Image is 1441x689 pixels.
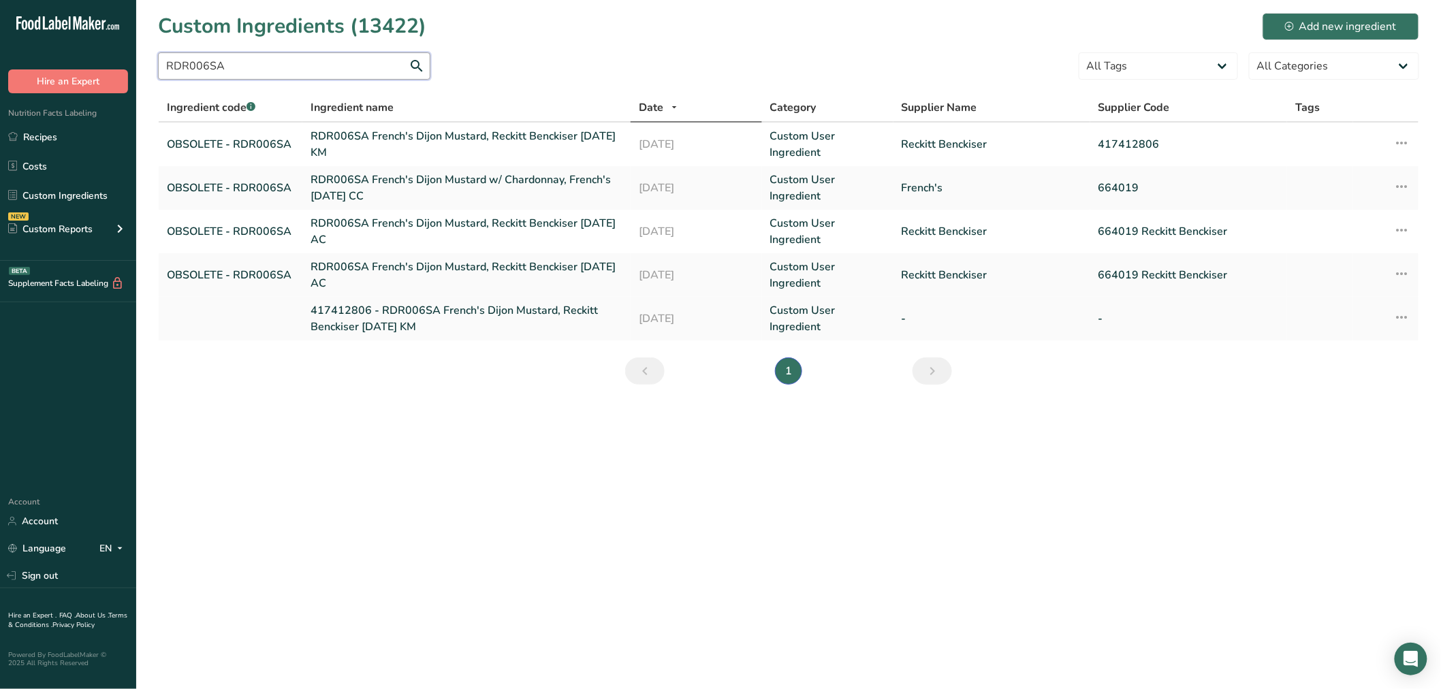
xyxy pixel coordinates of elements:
[770,259,885,291] a: Custom User Ingredient
[1263,13,1419,40] button: Add new ingredient
[59,611,76,620] a: FAQ .
[8,69,128,93] button: Hire an Expert
[52,620,95,630] a: Privacy Policy
[639,223,754,240] a: [DATE]
[9,267,30,275] div: BETA
[902,267,1082,283] a: Reckitt Benckiser
[311,215,622,248] a: RDR006SA French's Dijon Mustard, Reckitt Benckiser [DATE] AC
[167,223,294,240] a: OBSOLETE - RDR006SA
[311,302,622,335] a: 417412806 - RDR006SA French's Dijon Mustard, Reckitt Benckiser [DATE] KM
[639,267,754,283] a: [DATE]
[770,172,885,204] a: Custom User Ingredient
[1098,223,1279,240] a: 664019 Reckitt Benckiser
[770,215,885,248] a: Custom User Ingredient
[625,357,665,385] a: Previous
[76,611,108,620] a: About Us .
[1285,18,1397,35] div: Add new ingredient
[1295,99,1320,116] span: Tags
[1098,180,1279,196] a: 664019
[902,223,1082,240] a: Reckitt Benckiser
[639,136,754,153] a: [DATE]
[167,180,294,196] a: OBSOLETE - RDR006SA
[158,52,430,80] input: Search for ingredient
[913,357,952,385] a: Next
[158,11,426,42] h1: Custom Ingredients (13422)
[639,180,754,196] a: [DATE]
[311,172,622,204] a: RDR006SA French's Dijon Mustard w/ Chardonnay, French's [DATE] CC
[8,611,127,630] a: Terms & Conditions .
[167,100,255,115] span: Ingredient code
[902,136,1082,153] a: Reckitt Benckiser
[1098,99,1170,116] span: Supplier Code
[1395,643,1427,675] div: Open Intercom Messenger
[902,310,1082,327] a: -
[311,259,622,291] a: RDR006SA French's Dijon Mustard, Reckitt Benckiser [DATE] AC
[1098,267,1279,283] a: 664019 Reckitt Benckiser
[8,651,128,667] div: Powered By FoodLabelMaker © 2025 All Rights Reserved
[770,302,885,335] a: Custom User Ingredient
[8,212,29,221] div: NEW
[770,99,817,116] span: Category
[167,136,294,153] a: OBSOLETE - RDR006SA
[167,267,294,283] a: OBSOLETE - RDR006SA
[770,128,885,161] a: Custom User Ingredient
[1098,136,1279,153] a: 417412806
[639,99,663,116] span: Date
[902,99,977,116] span: Supplier Name
[902,180,1082,196] a: French's
[8,536,66,560] a: Language
[99,541,128,557] div: EN
[639,310,754,327] a: [DATE]
[1098,310,1279,327] a: -
[311,99,394,116] span: Ingredient name
[8,222,93,236] div: Custom Reports
[311,128,622,161] a: RDR006SA French's Dijon Mustard, Reckitt Benckiser [DATE] KM
[8,611,57,620] a: Hire an Expert .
